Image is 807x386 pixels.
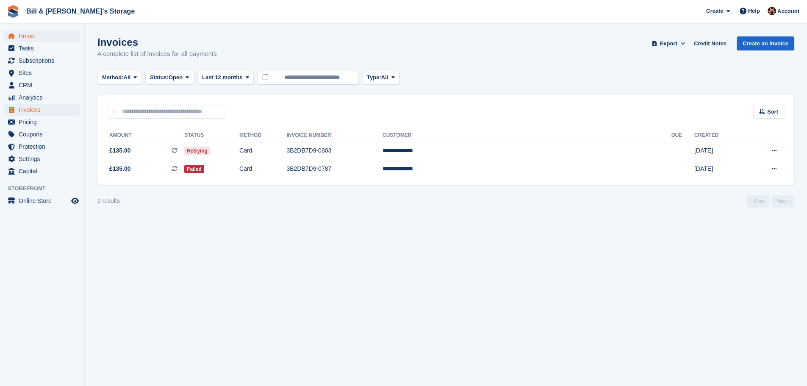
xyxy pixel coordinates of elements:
[671,129,694,142] th: Due
[4,92,80,103] a: menu
[109,164,131,173] span: £135.00
[4,67,80,79] a: menu
[747,195,769,208] a: Previous
[184,165,204,173] span: Failed
[124,73,131,82] span: All
[239,160,286,178] td: Card
[19,104,69,116] span: Invoices
[4,30,80,42] a: menu
[108,129,184,142] th: Amount
[4,195,80,207] a: menu
[19,42,69,54] span: Tasks
[4,116,80,128] a: menu
[4,165,80,177] a: menu
[19,153,69,165] span: Settings
[4,55,80,67] a: menu
[4,104,80,116] a: menu
[777,7,799,16] span: Account
[19,165,69,177] span: Capital
[650,36,687,50] button: Export
[694,142,746,160] td: [DATE]
[19,67,69,79] span: Sites
[4,128,80,140] a: menu
[362,71,399,85] button: Type: All
[145,71,194,85] button: Status: Open
[691,36,730,50] a: Credit Notes
[19,141,69,153] span: Protection
[4,42,80,54] a: menu
[19,116,69,128] span: Pricing
[4,141,80,153] a: menu
[184,147,210,155] span: Retrying
[4,153,80,165] a: menu
[694,129,746,142] th: Created
[102,73,124,82] span: Method:
[19,55,69,67] span: Subscriptions
[706,7,723,15] span: Create
[772,195,794,208] a: Next
[286,160,383,178] td: 3B2DB7D9-0787
[748,7,760,15] span: Help
[19,92,69,103] span: Analytics
[694,160,746,178] td: [DATE]
[239,142,286,160] td: Card
[19,79,69,91] span: CRM
[7,5,19,18] img: stora-icon-8386f47178a22dfd0bd8f6a31ec36ba5ce8667c1dd55bd0f319d3a0aa187defe.svg
[367,73,381,82] span: Type:
[23,4,138,18] a: Bill & [PERSON_NAME]'s Storage
[660,39,677,48] span: Export
[19,30,69,42] span: Home
[737,36,794,50] a: Create an Invoice
[383,129,671,142] th: Customer
[19,128,69,140] span: Coupons
[97,71,142,85] button: Method: All
[768,7,776,15] img: Jack Bottesch
[202,73,242,82] span: Last 12 months
[197,71,254,85] button: Last 12 months
[97,49,217,59] p: A complete list of invoices for all payments
[97,197,120,205] div: 2 results
[4,79,80,91] a: menu
[286,142,383,160] td: 3B2DB7D9-0803
[184,129,239,142] th: Status
[381,73,388,82] span: All
[8,184,84,193] span: Storefront
[97,36,217,48] h1: Invoices
[169,73,183,82] span: Open
[70,196,80,206] a: Preview store
[150,73,169,82] span: Status:
[239,129,286,142] th: Method
[109,146,131,155] span: £135.00
[767,108,778,116] span: Sort
[19,195,69,207] span: Online Store
[286,129,383,142] th: Invoice Number
[745,195,796,208] nav: Page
